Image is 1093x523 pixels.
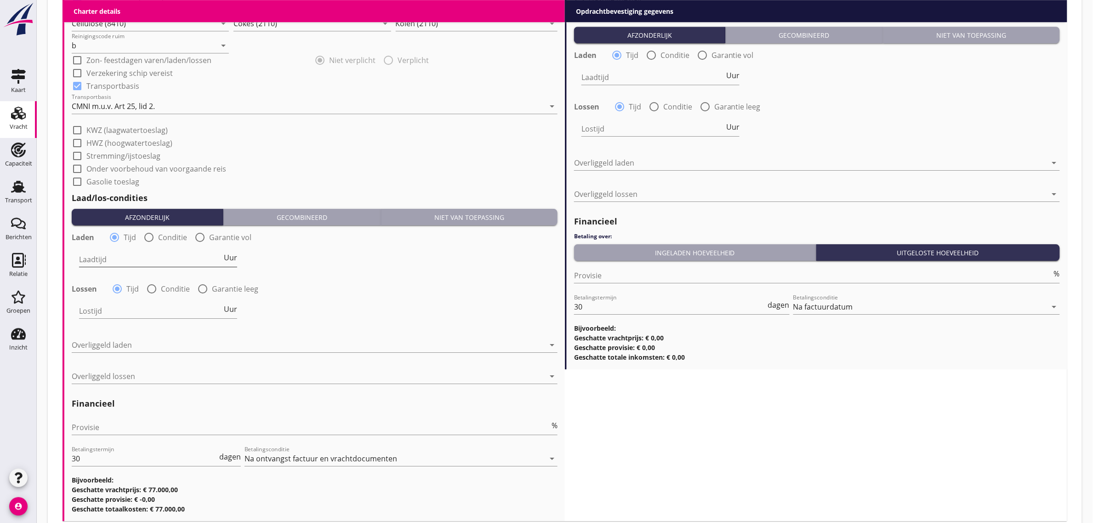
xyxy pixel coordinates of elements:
[546,101,558,112] i: arrow_drop_down
[581,70,724,85] input: Laadtijd
[574,102,599,111] strong: Lossen
[9,497,28,516] i: account_circle
[72,485,558,494] h3: Geschatte vrachtprijs: € 77.000,00
[574,10,1060,22] h2: Laad/los-condities
[663,102,692,111] label: Conditie
[574,244,816,261] button: Ingeladen hoeveelheid
[574,343,1060,352] h3: Geschatte provisie: € 0,00
[546,18,558,29] i: arrow_drop_down
[6,234,32,240] div: Berichten
[212,284,258,293] label: Garantie leeg
[6,308,30,314] div: Groepen
[72,397,558,410] h2: Financieel
[227,213,377,222] div: Gecombineerd
[381,209,558,225] button: Niet van toepassing
[820,248,1056,258] div: Uitgeloste hoeveelheid
[1052,270,1060,277] div: %
[5,197,32,203] div: Transport
[75,213,219,222] div: Afzonderlijk
[209,233,251,242] label: Garantie vol
[72,16,216,31] input: 1e product laatst vervoerd
[86,56,211,65] label: Zon- feestdagen varen/laden/lossen
[574,268,1052,283] input: Provisie
[72,209,223,225] button: Afzonderlijk
[385,213,554,222] div: Niet van toepassing
[10,124,28,130] div: Vracht
[660,51,689,60] label: Conditie
[72,494,558,504] h3: Geschatte provisie: € -0,00
[546,453,558,464] i: arrow_drop_down
[574,352,1060,362] h3: Geschatte totale inkomsten: € 0,00
[223,209,381,225] button: Gecombineerd
[574,323,1060,333] h3: Bijvoorbeeld:
[726,27,883,43] button: Gecombineerd
[86,151,160,161] label: Stremming/ijstoeslag
[86,69,173,78] label: Verzekering schip vereist
[9,271,28,277] div: Relatie
[72,451,217,466] input: Betalingstermijn
[883,27,1060,43] button: Niet van toepassing
[124,233,136,242] label: Tijd
[86,177,139,186] label: Gasolie toeslag
[1049,189,1060,200] i: arrow_drop_down
[5,161,32,167] div: Capaciteit
[233,16,378,31] input: 2e product laatst vervoerd
[550,422,558,429] div: %
[11,87,26,93] div: Kaart
[574,299,766,314] input: Betalingstermijn
[546,339,558,351] i: arrow_drop_down
[72,102,155,110] div: CMNI m.u.v. Art 25, lid 2.
[218,18,229,29] i: arrow_drop_down
[158,233,187,242] label: Conditie
[126,284,139,293] label: Tijd
[578,30,722,40] div: Afzonderlijk
[581,121,724,136] input: Lostijd
[714,102,761,111] label: Garantie leeg
[2,2,35,36] img: logo-small.a267ee39.svg
[72,504,558,514] h3: Geschatte totaalkosten: € 77.000,00
[574,333,1060,343] h3: Geschatte vrachtprijs: € 0,00
[380,18,391,29] i: arrow_drop_down
[72,284,97,293] strong: Lossen
[72,233,94,242] strong: Laden
[9,345,28,351] div: Inzicht
[86,138,172,148] label: HWZ (hoogwatertoeslag)
[86,126,168,135] label: KWZ (laagwatertoeslag)
[217,453,241,460] div: dagen
[224,305,237,313] span: Uur
[793,303,853,311] div: Na factuurdatum
[712,51,754,60] label: Garantie vol
[574,27,726,43] button: Afzonderlijk
[726,72,740,79] span: Uur
[218,40,229,51] i: arrow_drop_down
[626,51,638,60] label: Tijd
[86,164,226,173] label: Onder voorbehoud van voorgaande reis
[887,30,1056,40] div: Niet van toepassing
[766,301,790,309] div: dagen
[574,232,1060,241] h4: Betaling over:
[161,284,190,293] label: Conditie
[574,51,597,60] strong: Laden
[578,248,812,258] div: Ingeladen hoeveelheid
[72,192,558,204] h2: Laad/los-condities
[79,304,222,318] input: Lostijd
[86,81,139,91] label: Transportbasis
[79,252,222,267] input: Laadtijd
[224,254,237,261] span: Uur
[396,16,545,31] input: 3e product laatst vervoerd
[1049,301,1060,312] i: arrow_drop_down
[245,454,397,463] div: Na ontvangst factuur en vrachtdocumenten
[629,102,641,111] label: Tijd
[72,475,558,485] h3: Bijvoorbeeld:
[574,215,1060,228] h2: Financieel
[726,123,740,131] span: Uur
[72,38,216,53] input: Reinigingscode ruim
[816,244,1060,261] button: Uitgeloste hoeveelheid
[72,420,550,435] input: Provisie
[1049,157,1060,168] i: arrow_drop_down
[729,30,879,40] div: Gecombineerd
[546,371,558,382] i: arrow_drop_down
